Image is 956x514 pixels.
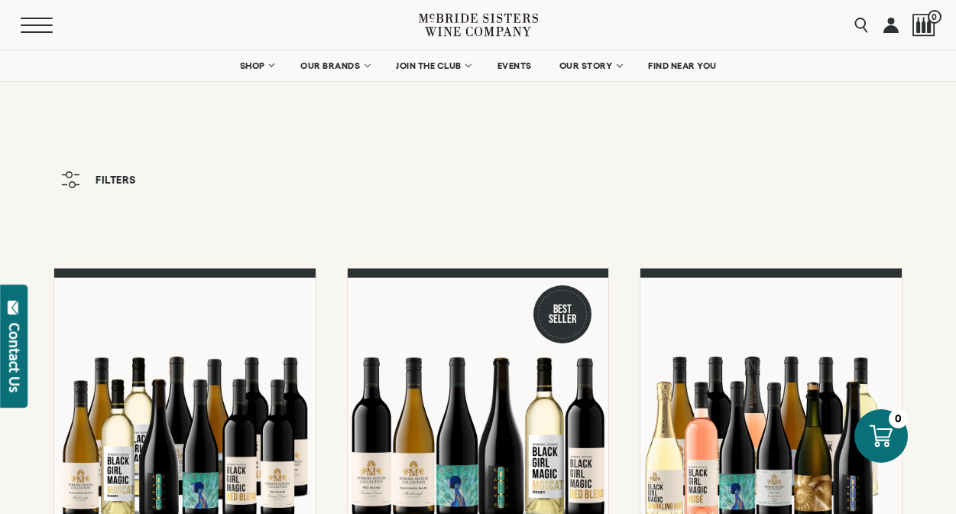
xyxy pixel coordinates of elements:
[229,50,283,81] a: SHOP
[290,50,378,81] a: OUR BRANDS
[889,409,908,428] div: 0
[559,60,613,71] span: OUR STORY
[497,60,532,71] span: EVENTS
[549,50,631,81] a: OUR STORY
[488,50,542,81] a: EVENTS
[396,60,462,71] span: JOIN THE CLUB
[96,174,136,185] span: Filters
[300,60,360,71] span: OUR BRANDS
[53,164,144,196] button: Filters
[21,18,76,33] button: Mobile Menu Trigger
[928,10,941,24] span: 0
[7,323,22,392] div: Contact Us
[638,50,727,81] a: FIND NEAR YOU
[648,60,717,71] span: FIND NEAR YOU
[239,60,265,71] span: SHOP
[386,50,480,81] a: JOIN THE CLUB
